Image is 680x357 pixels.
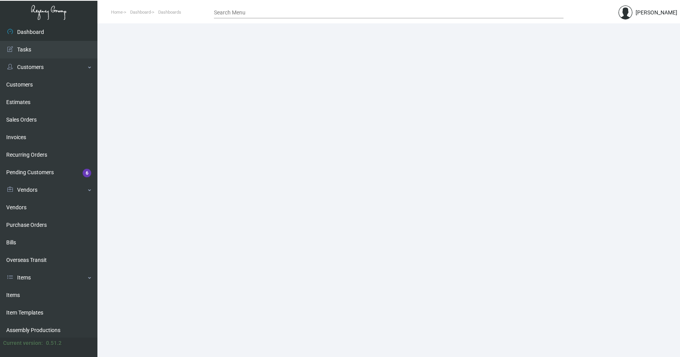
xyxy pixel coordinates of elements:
[636,9,677,17] div: [PERSON_NAME]
[3,339,43,347] div: Current version:
[111,10,123,15] span: Home
[46,339,62,347] div: 0.51.2
[618,5,632,19] img: admin@bootstrapmaster.com
[158,10,181,15] span: Dashboards
[130,10,151,15] span: Dashboard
